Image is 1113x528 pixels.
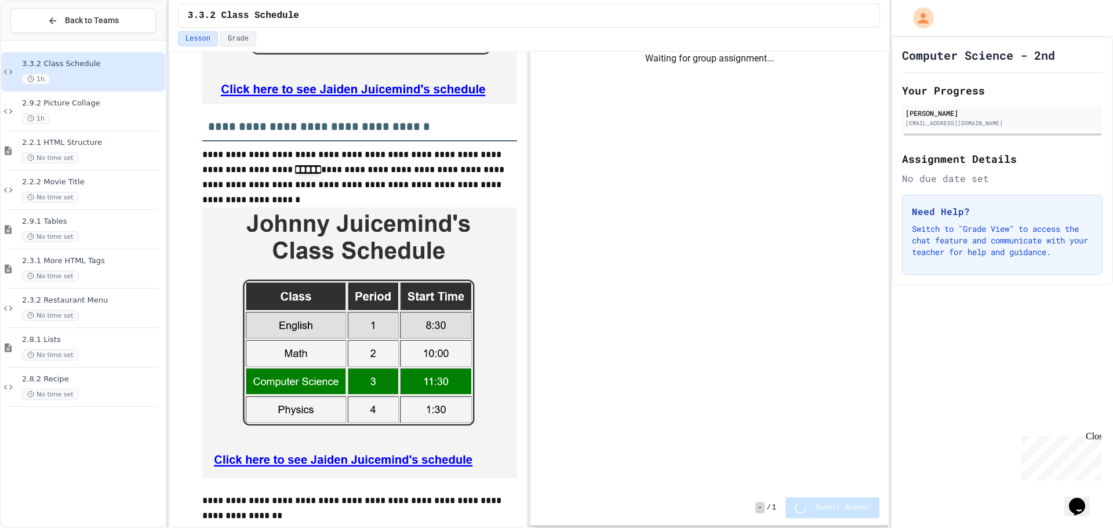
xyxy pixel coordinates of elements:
div: [EMAIL_ADDRESS][DOMAIN_NAME] [905,119,1099,128]
div: [PERSON_NAME] [905,108,1099,118]
h3: Need Help? [912,205,1093,219]
span: 2.3.2 Restaurant Menu [22,296,163,305]
span: - [755,502,764,514]
span: 2.8.2 Recipe [22,374,163,384]
span: 1 [772,503,776,512]
div: Waiting for group assignment... [530,52,888,65]
div: No due date set [902,172,1103,185]
span: Back to Teams [65,14,119,27]
span: 1h [22,74,50,85]
span: No time set [22,310,79,321]
button: Lesson [178,31,218,46]
span: 2.2.2 Movie Title [22,177,163,187]
span: 2.2.1 HTML Structure [22,138,163,148]
span: No time set [22,271,79,282]
iframe: chat widget [1064,482,1101,516]
span: 2.3.1 More HTML Tags [22,256,163,266]
span: No time set [22,349,79,361]
span: 1h [22,113,50,124]
iframe: chat widget [1017,431,1101,480]
span: No time set [22,152,79,163]
span: / [767,503,771,512]
span: Submit Answer [816,503,870,512]
div: My Account [901,5,937,31]
span: No time set [22,192,79,203]
span: 3.3.2 Class Schedule [22,59,163,69]
span: 2.9.1 Tables [22,217,163,227]
h2: Assignment Details [902,151,1103,167]
h2: Your Progress [902,82,1103,99]
p: Switch to "Grade View" to access the chat feature and communicate with your teacher for help and ... [912,223,1093,258]
span: 3.3.2 Class Schedule [188,9,299,23]
span: No time set [22,389,79,400]
span: No time set [22,231,79,242]
span: 2.8.1 Lists [22,335,163,345]
div: Chat with us now!Close [5,5,80,74]
span: 2.9.2 Picture Collage [22,99,163,108]
h1: Computer Science - 2nd [902,47,1055,63]
button: Grade [220,31,256,46]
